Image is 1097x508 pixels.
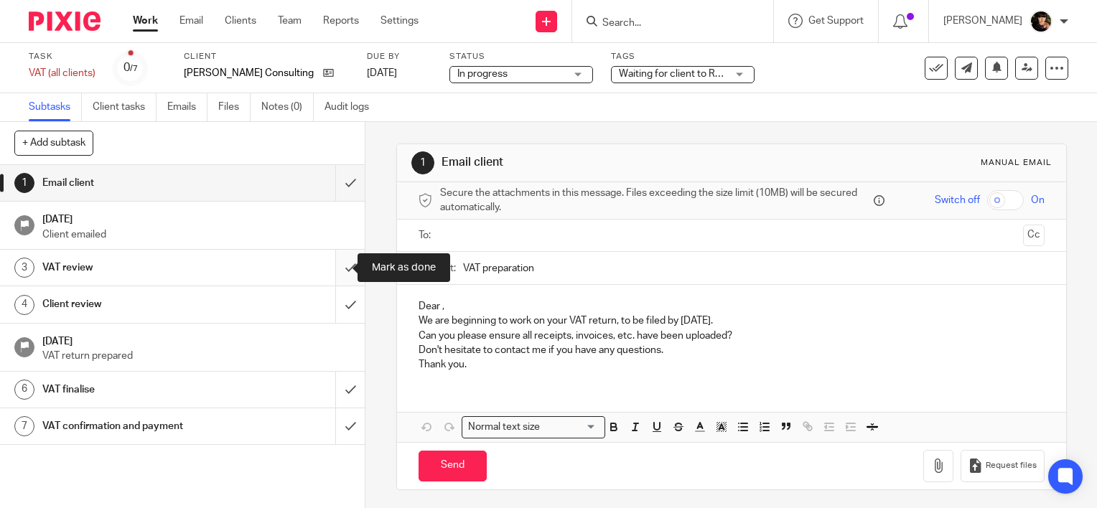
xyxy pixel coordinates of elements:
a: Subtasks [29,93,82,121]
button: Cc [1023,225,1045,246]
p: Can you please ensure all receipts, invoices, etc. have been uploaded? [419,329,1045,343]
h1: Email client [42,172,228,194]
span: Waiting for client to Review [619,69,741,79]
p: Client emailed [42,227,351,242]
span: On [1031,193,1045,207]
p: Don't hesitate to contact me if you have any questions. [419,343,1045,357]
a: Audit logs [325,93,380,121]
a: Files [218,93,251,121]
input: Search for option [545,420,597,435]
h1: VAT review [42,257,228,278]
button: + Add subtask [14,131,93,155]
small: /7 [130,65,138,72]
div: Manual email [981,157,1052,169]
h1: [DATE] [42,331,351,349]
div: 1 [411,151,434,174]
div: 4 [14,295,34,315]
span: Request files [986,460,1037,471]
label: Tags [611,51,755,62]
img: Pixie [29,11,101,31]
p: [PERSON_NAME] [943,14,1022,28]
img: 20210723_200136.jpg [1030,10,1052,33]
p: We are beginning to work on your VAT return, to be filed by [DATE]. [419,314,1045,328]
h1: VAT finalise [42,379,228,400]
a: Team [278,14,302,28]
div: Search for option [462,416,605,438]
h1: VAT confirmation and payment [42,415,228,437]
label: To: [419,228,434,243]
label: Task [29,51,95,62]
button: Request files [961,450,1044,482]
div: 1 [14,173,34,193]
div: 7 [14,416,34,436]
input: Search [601,17,730,30]
span: Secure the attachments in this message. Files exceeding the size limit (10MB) will be secured aut... [440,186,870,215]
h1: Client review [42,293,228,315]
p: Dear , [419,299,1045,314]
input: Send [419,451,487,481]
p: VAT return prepared [42,349,351,363]
a: Work [133,14,158,28]
div: 3 [14,258,34,278]
p: [PERSON_NAME] Consulting Ltd [184,66,316,80]
h1: [DATE] [42,209,351,227]
a: Email [179,14,203,28]
div: VAT (all clients) [29,66,95,80]
a: Client tasks [93,93,157,121]
a: Clients [225,14,256,28]
label: Subject: [419,261,456,276]
span: [DATE] [367,68,397,78]
label: Status [449,51,593,62]
p: Thank you. [419,357,1045,372]
span: In progress [457,69,508,79]
label: Client [184,51,349,62]
a: Notes (0) [261,93,314,121]
label: Due by [367,51,431,62]
a: Settings [381,14,419,28]
h1: Email client [442,155,762,170]
span: Normal text size [465,420,543,435]
span: Switch off [935,193,980,207]
span: Get Support [808,16,864,26]
div: 6 [14,380,34,400]
a: Reports [323,14,359,28]
div: 0 [123,60,138,76]
a: Emails [167,93,207,121]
